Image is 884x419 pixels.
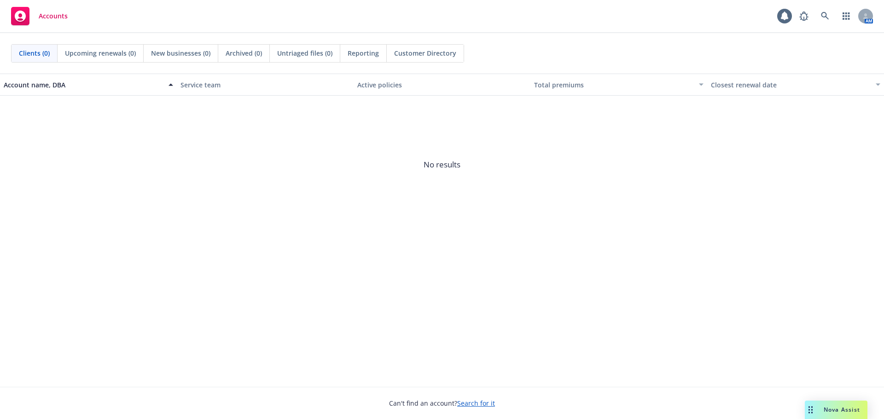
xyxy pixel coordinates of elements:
button: Service team [177,74,354,96]
div: Drag to move [805,401,816,419]
div: Account name, DBA [4,80,163,90]
a: Accounts [7,3,71,29]
span: Archived (0) [226,48,262,58]
button: Active policies [354,74,530,96]
span: Can't find an account? [389,398,495,408]
button: Total premiums [530,74,707,96]
span: New businesses (0) [151,48,210,58]
span: Customer Directory [394,48,456,58]
button: Nova Assist [805,401,867,419]
div: Active policies [357,80,527,90]
div: Closest renewal date [711,80,870,90]
a: Search for it [457,399,495,408]
a: Switch app [837,7,855,25]
span: Nova Assist [824,406,860,413]
div: Total premiums [534,80,693,90]
span: Clients (0) [19,48,50,58]
button: Closest renewal date [707,74,884,96]
span: Accounts [39,12,68,20]
span: Reporting [348,48,379,58]
span: Upcoming renewals (0) [65,48,136,58]
a: Search [816,7,834,25]
a: Report a Bug [795,7,813,25]
span: Untriaged files (0) [277,48,332,58]
div: Service team [180,80,350,90]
